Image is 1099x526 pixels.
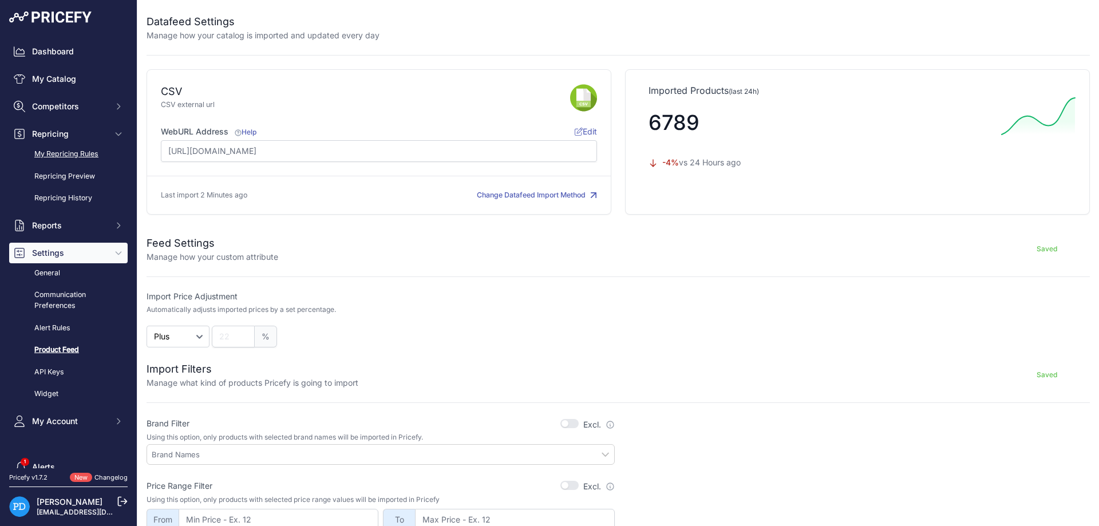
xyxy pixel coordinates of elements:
label: Excl. [583,481,615,492]
button: Settings [9,243,128,263]
span: Competitors [32,101,107,112]
h2: Feed Settings [147,235,278,251]
button: Competitors [9,96,128,117]
div: Pricefy v1.7.2 [9,473,48,483]
a: Help [233,128,256,136]
a: Product Feed [9,340,128,360]
span: (last 24h) [729,87,759,96]
span: My Account [32,416,107,427]
input: 22 [212,326,255,347]
p: CSV external url [161,100,570,110]
span: Repricing [32,128,107,140]
label: WebURL Address [161,126,256,137]
a: Widget [9,384,128,404]
p: Imported Products [649,84,1066,97]
a: API Keys [9,362,128,382]
a: Alerts [9,457,128,477]
a: Changelog [94,473,128,481]
p: Manage how your custom attribute [147,251,278,263]
span: -4% [662,157,679,167]
p: Automatically adjusts imported prices by a set percentage. [147,305,336,314]
button: Saved [1004,240,1090,258]
label: Price Range Filter [147,480,212,492]
span: % [255,326,277,347]
a: General [9,263,128,283]
div: CSV [161,84,182,100]
label: Brand Filter [147,418,189,429]
span: 6789 [649,110,699,135]
p: vs 24 Hours ago [649,157,992,168]
label: Excl. [583,419,615,430]
label: Import Price Adjustment [147,291,615,302]
p: Last import 2 Minutes ago [161,190,247,201]
p: Using this option, only products with selected price range values will be imported in Pricefy [147,495,615,504]
a: Repricing Preview [9,167,128,187]
p: Using this option, only products with selected brand names will be imported in Pricefy. [147,433,615,442]
button: Repricing [9,124,128,144]
h2: Import Filters [147,361,358,377]
a: [PERSON_NAME] [37,497,102,507]
a: Repricing History [9,188,128,208]
img: Pricefy Logo [9,11,92,23]
a: My Catalog [9,69,128,89]
a: [EMAIL_ADDRESS][DOMAIN_NAME] [37,508,156,516]
a: Alert Rules [9,318,128,338]
span: New [70,473,92,483]
button: Saved [1004,366,1090,384]
a: Dashboard [9,41,128,62]
p: Manage what kind of products Pricefy is going to import [147,377,358,389]
nav: Sidebar [9,41,128,521]
p: Manage how your catalog is imported and updated every day [147,30,379,41]
button: Reports [9,215,128,236]
span: Edit [575,126,597,136]
h2: Datafeed Settings [147,14,379,30]
button: Change Datafeed Import Method [477,190,597,201]
span: Settings [32,247,107,259]
a: My Repricing Rules [9,144,128,164]
input: https://www.site.com/products_feed.csv [161,140,597,162]
input: Brand Names [152,449,614,460]
span: Reports [32,220,107,231]
button: My Account [9,411,128,432]
a: Communication Preferences [9,285,128,315]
